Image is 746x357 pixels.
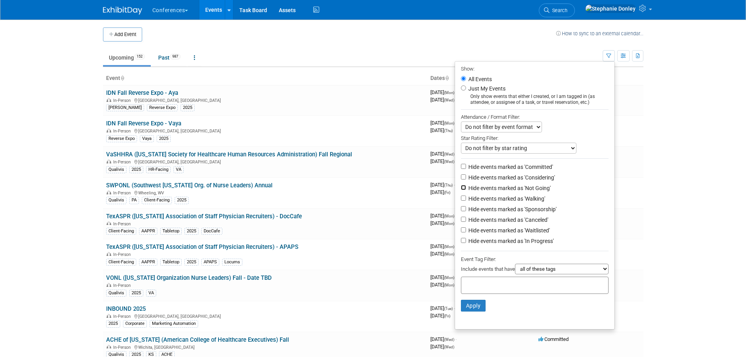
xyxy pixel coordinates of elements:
[444,159,454,164] span: (Wed)
[444,91,454,95] span: (Mon)
[106,197,126,204] div: Qualivis
[139,259,157,266] div: AAPPR
[430,89,457,95] span: [DATE]
[467,216,548,224] label: Hide events marked as 'Canceled'
[147,104,178,111] div: Reverse Expo
[134,54,145,60] span: 152
[106,274,272,281] a: VONL ([US_STATE] Organization Nurse Leaders) Fall - Date TBD
[123,320,147,327] div: Corporate
[430,182,455,188] span: [DATE]
[184,259,199,266] div: 2025
[455,336,457,342] span: -
[444,129,453,133] span: (Thu)
[140,135,154,142] div: Vaya
[113,98,133,103] span: In-Person
[444,98,454,102] span: (Wed)
[427,72,535,85] th: Dates
[152,50,186,65] a: Past987
[430,220,454,226] span: [DATE]
[129,290,143,297] div: 2025
[430,151,457,157] span: [DATE]
[430,305,455,311] span: [DATE]
[445,75,449,81] a: Sort by Start Date
[107,314,111,318] img: In-Person Event
[106,135,137,142] div: Reverse Expo
[146,166,171,173] div: HR-Facing
[461,264,609,277] div: Include events that have
[106,151,352,158] a: VaSHHRA ([US_STATE] Society for Healthcare Human Resources Administration) Fall Regional
[106,104,144,111] div: [PERSON_NAME]
[430,336,457,342] span: [DATE]
[150,320,198,327] div: Marketing Automation
[461,132,609,143] div: Star Rating Filter:
[106,182,273,189] a: SWPONL (Southwest [US_STATE] Org. of Nurse Leaders) Annual
[444,337,454,342] span: (Wed)
[106,228,136,235] div: Client-Facing
[467,163,553,171] label: Hide events marked as 'Committed'
[106,259,136,266] div: Client-Facing
[430,251,454,257] span: [DATE]
[106,344,424,350] div: Wichita, [GEOGRAPHIC_DATA]
[467,85,506,92] label: Just My Events
[444,221,454,226] span: (Mon)
[430,344,454,350] span: [DATE]
[430,120,457,126] span: [DATE]
[201,259,219,266] div: APAPS
[467,205,556,213] label: Hide events marked as 'Sponsorship'
[444,190,450,195] span: (Fri)
[113,345,133,350] span: In-Person
[539,4,575,17] a: Search
[103,50,151,65] a: Upcoming152
[467,184,551,192] label: Hide events marked as 'Not Going'
[107,159,111,163] img: In-Person Event
[113,314,133,319] span: In-Person
[444,152,454,156] span: (Wed)
[146,290,156,297] div: VA
[430,274,457,280] span: [DATE]
[107,283,111,287] img: In-Person Event
[106,243,298,250] a: TexASPR ([US_STATE] Association of Staff Physician Recruiters) - APAPS
[106,158,424,165] div: [GEOGRAPHIC_DATA], [GEOGRAPHIC_DATA]
[129,166,143,173] div: 2025
[106,336,289,343] a: ACHE of [US_STATE] (American College of Healthcare Executives) Fall
[107,252,111,256] img: In-Person Event
[107,190,111,194] img: In-Person Event
[222,259,242,266] div: Locums
[106,120,181,127] a: IDN Fall Reverse Expo - Vaya
[430,189,450,195] span: [DATE]
[106,305,146,312] a: INBOUND 2025
[106,89,178,96] a: IDN Fall Reverse Expo - Aya
[444,183,453,187] span: (Thu)
[106,320,120,327] div: 2025
[467,227,550,234] label: Hide events marked as 'Waitlisted'
[430,243,457,249] span: [DATE]
[461,63,609,73] div: Show:
[107,98,111,102] img: In-Person Event
[113,283,133,288] span: In-Person
[585,4,636,13] img: Stephanie Donley
[107,345,111,349] img: In-Person Event
[129,197,139,204] div: PA
[430,213,457,219] span: [DATE]
[106,127,424,134] div: [GEOGRAPHIC_DATA], [GEOGRAPHIC_DATA]
[107,129,111,132] img: In-Person Event
[467,76,492,82] label: All Events
[107,221,111,225] img: In-Person Event
[461,112,609,121] div: Attendance / Format Filter:
[113,221,133,227] span: In-Person
[106,166,126,173] div: Qualivis
[444,314,450,318] span: (Fri)
[106,189,424,196] div: Wheeling, WV
[201,228,222,235] div: DocCafe
[549,7,567,13] span: Search
[467,195,545,203] label: Hide events marked as 'Walking'
[113,252,133,257] span: In-Person
[461,300,486,312] button: Apply
[106,213,302,220] a: TexASPR ([US_STATE] Association of Staff Physician Recruiters) - DocCafe
[160,228,182,235] div: Tabletop
[461,94,609,105] div: Only show events that either I created, or I am tagged in (as attendee, or assignee of a task, or...
[175,197,189,204] div: 2025
[430,313,450,319] span: [DATE]
[430,282,454,288] span: [DATE]
[120,75,124,81] a: Sort by Event Name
